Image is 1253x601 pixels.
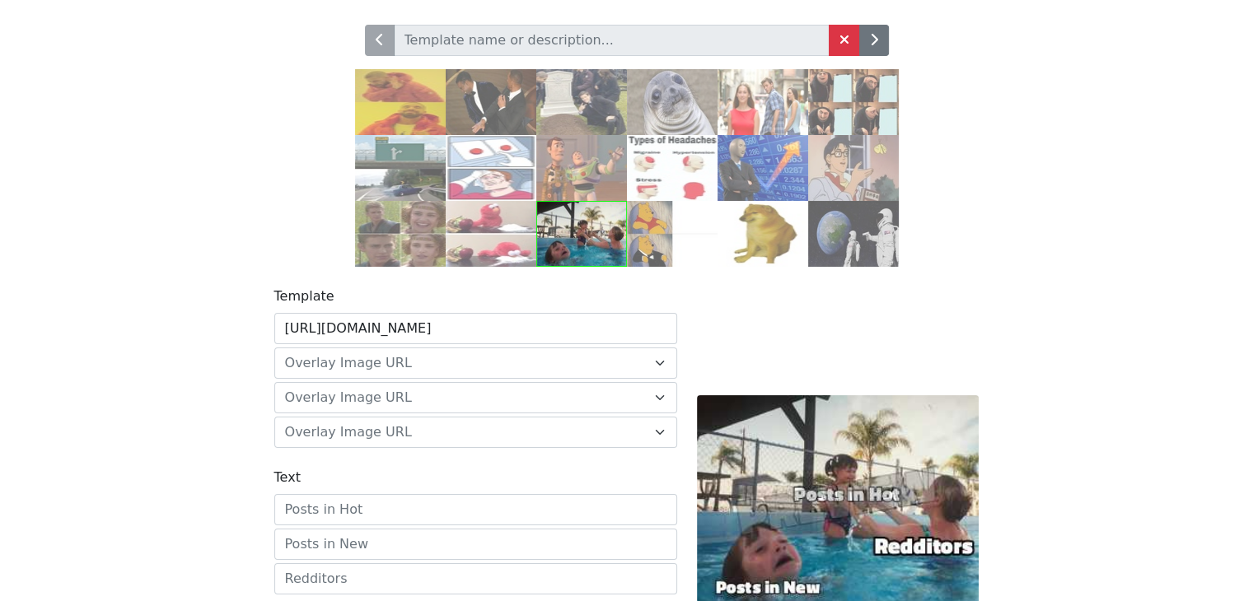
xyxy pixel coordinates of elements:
label: Template [274,287,334,306]
span: Overlay Image URL [285,355,412,370]
img: ams.jpg [627,69,718,135]
img: cheems.jpg [718,201,808,267]
input: Template name or description... [394,25,830,56]
span: Overlay Image URL [274,417,677,448]
img: db.jpg [718,69,808,135]
input: Redditors [274,563,677,594]
input: Background Image URL [274,313,677,344]
input: Posts in Hot [274,494,677,525]
img: buzz.jpg [536,135,627,201]
span: Overlay Image URL [285,389,412,405]
img: pool.jpg [536,201,627,267]
label: Text [274,468,301,487]
img: gru.jpg [808,69,899,135]
img: grave.jpg [536,69,627,135]
img: pooh.jpg [627,201,718,267]
img: pigeon.jpg [808,135,899,201]
span: Overlay Image URL [274,382,677,413]
img: right.jpg [355,201,446,267]
img: stonks.jpg [718,135,808,201]
span: Overlay Image URL [274,347,677,379]
input: Posts in New [274,529,677,560]
span: Overlay Image URL [285,388,647,408]
img: headaches.jpg [627,135,718,201]
img: elmo.jpg [446,201,536,267]
img: exit.jpg [355,135,446,201]
span: Overlay Image URL [285,422,647,442]
img: astronaut.jpg [808,201,899,267]
span: Overlay Image URL [285,353,647,373]
img: drake.jpg [355,69,446,135]
img: slap.jpg [446,69,536,135]
img: ds.jpg [446,135,536,201]
span: Overlay Image URL [285,424,412,440]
